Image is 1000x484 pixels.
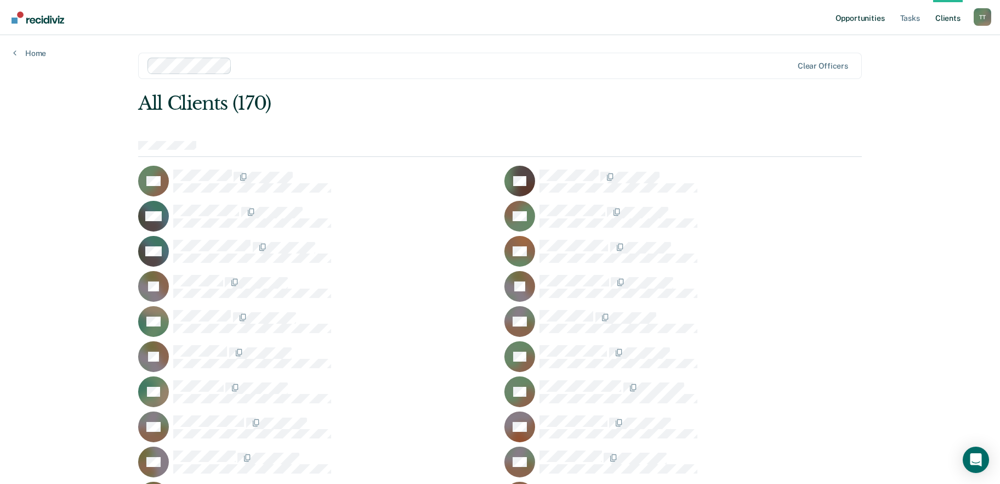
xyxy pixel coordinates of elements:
[12,12,64,24] img: Recidiviz
[13,48,46,58] a: Home
[798,61,848,71] div: Clear officers
[974,8,991,26] button: Profile dropdown button
[138,92,717,115] div: All Clients (170)
[963,447,989,473] div: Open Intercom Messenger
[974,8,991,26] div: T T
